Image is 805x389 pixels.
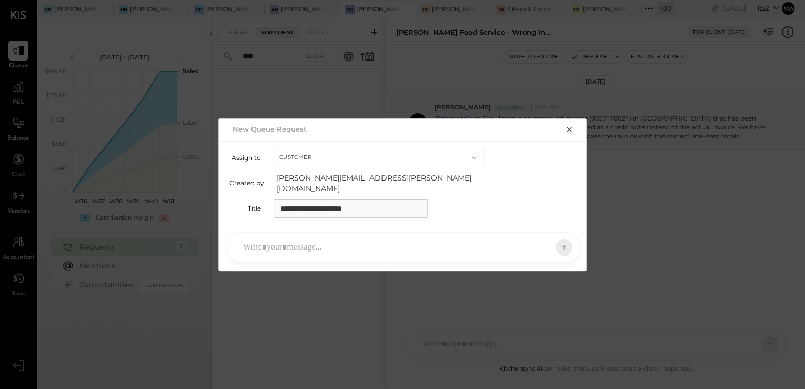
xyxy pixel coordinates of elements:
[274,148,484,167] button: Customer
[277,173,487,194] span: [PERSON_NAME][EMAIL_ADDRESS][PERSON_NAME][DOMAIN_NAME]
[229,154,261,162] label: Assign to
[229,179,264,187] label: Created by
[229,204,261,212] label: Title
[233,125,307,133] h2: New Queue Request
